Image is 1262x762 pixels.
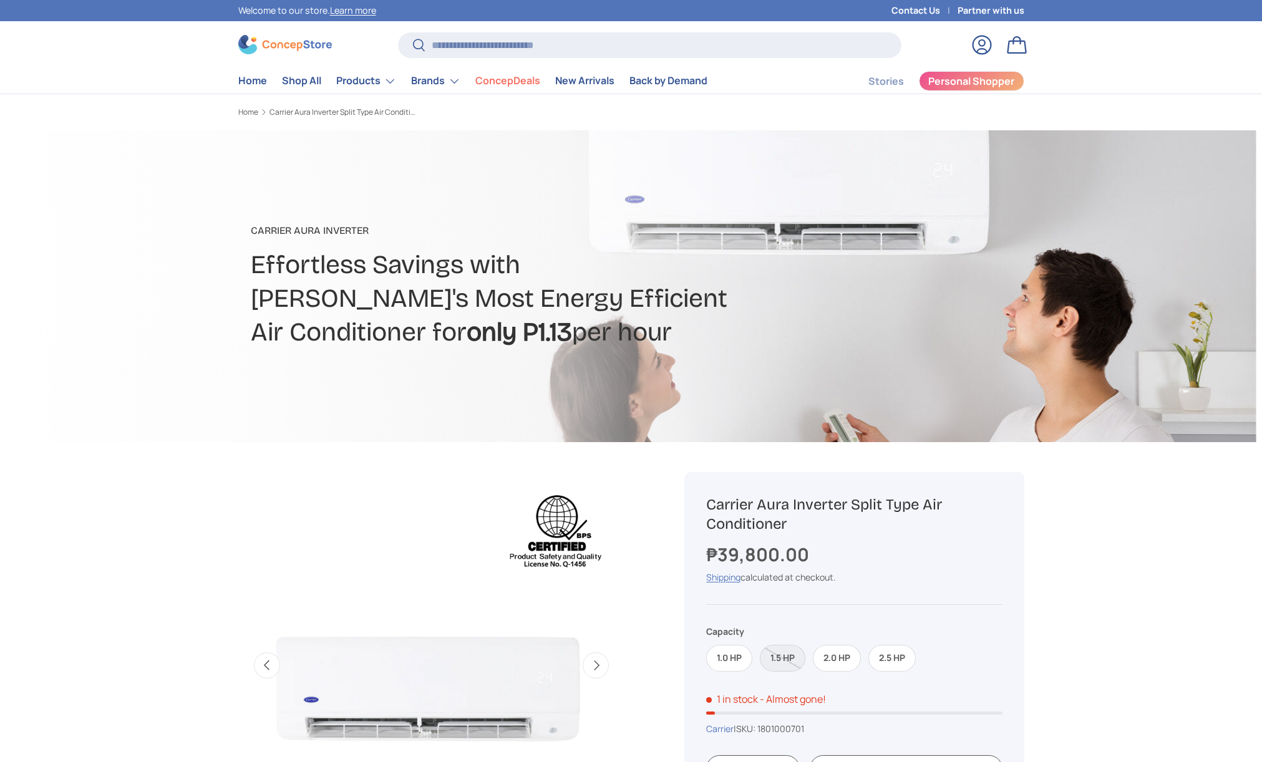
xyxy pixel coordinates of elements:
[919,71,1024,91] a: Personal Shopper
[868,69,904,94] a: Stories
[838,69,1024,94] nav: Secondary
[330,4,376,16] a: Learn more
[760,692,826,706] p: - Almost gone!
[706,495,1002,534] h1: Carrier Aura Inverter Split Type Air Conditioner
[760,645,805,672] label: Sold out
[706,571,740,583] a: Shipping
[238,109,258,116] a: Home
[329,69,404,94] summary: Products
[251,248,730,349] h2: Effortless Savings with [PERSON_NAME]'s Most Energy Efficient Air Conditioner for per hour
[706,692,758,706] span: 1 in stock
[238,69,707,94] nav: Primary
[238,69,267,93] a: Home
[629,69,707,93] a: Back by Demand
[928,76,1014,86] span: Personal Shopper
[706,571,1002,584] div: calculated at checkout.
[282,69,321,93] a: Shop All
[736,723,755,735] span: SKU:
[734,723,804,735] span: |
[706,542,812,567] strong: ₱39,800.00
[251,223,730,238] p: CARRIER AURA INVERTER
[238,107,655,118] nav: Breadcrumbs
[404,69,468,94] summary: Brands
[475,69,540,93] a: ConcepDeals
[238,35,332,54] img: ConcepStore
[467,316,572,347] strong: only P1.13
[958,4,1024,17] a: Partner with us
[706,625,744,638] legend: Capacity
[411,69,460,94] a: Brands
[238,4,376,17] p: Welcome to our store.
[706,723,734,735] a: Carrier
[757,723,804,735] span: 1801000701
[336,69,396,94] a: Products
[891,4,958,17] a: Contact Us
[269,109,419,116] a: Carrier Aura Inverter Split Type Air Conditioner
[555,69,614,93] a: New Arrivals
